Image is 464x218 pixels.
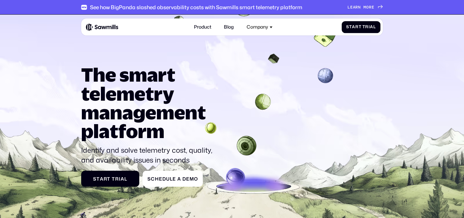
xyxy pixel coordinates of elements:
[96,176,100,182] span: t
[143,171,203,187] a: ScheduleaDemo
[369,24,370,29] span: i
[347,5,350,10] span: L
[353,5,356,10] span: a
[177,176,181,182] span: a
[151,176,155,182] span: c
[363,5,366,10] span: m
[81,146,216,165] p: Identify and solve telemetry cost, quality, and availability issues in seconds
[220,21,237,33] a: Blog
[370,24,373,29] span: a
[100,176,104,182] span: a
[342,21,381,33] a: StartTrial
[190,21,214,33] a: Product
[355,5,358,10] span: r
[182,176,186,182] span: D
[159,176,162,182] span: e
[346,24,349,29] span: S
[358,5,361,10] span: n
[372,5,374,10] span: e
[170,176,173,182] span: l
[112,176,115,182] span: T
[147,176,151,182] span: S
[173,176,176,182] span: e
[373,24,376,29] span: l
[366,5,369,10] span: o
[365,24,369,29] span: r
[359,24,361,29] span: t
[349,24,352,29] span: t
[107,176,110,182] span: t
[243,21,276,33] div: Company
[115,176,119,182] span: r
[194,176,198,182] span: o
[104,176,107,182] span: r
[355,24,359,29] span: r
[121,176,124,182] span: a
[93,176,96,182] span: S
[190,176,194,182] span: m
[162,176,166,182] span: d
[166,176,170,182] span: u
[247,24,268,30] div: Company
[155,176,159,182] span: h
[186,176,190,182] span: e
[350,5,353,10] span: e
[90,4,302,10] div: See how BigPanda slashed observability costs with Sawmills smart telemetry platform
[119,176,121,182] span: i
[81,65,216,140] h1: The smart telemetry management platform
[362,24,365,29] span: T
[81,171,139,187] a: StartTrial
[352,24,355,29] span: a
[347,5,383,10] a: Learnmore
[369,5,372,10] span: r
[124,176,127,182] span: l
